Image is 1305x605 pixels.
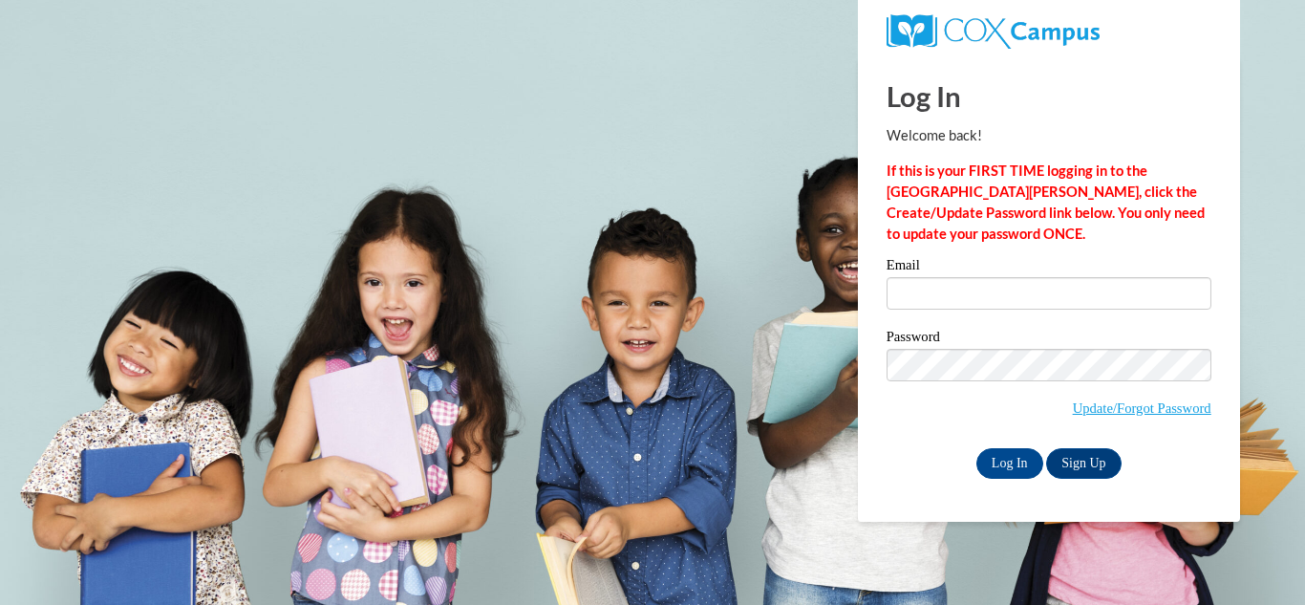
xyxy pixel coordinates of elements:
[1073,400,1211,416] a: Update/Forgot Password
[887,162,1205,242] strong: If this is your FIRST TIME logging in to the [GEOGRAPHIC_DATA][PERSON_NAME], click the Create/Upd...
[976,448,1043,479] input: Log In
[887,125,1211,146] p: Welcome back!
[1046,448,1121,479] a: Sign Up
[887,258,1211,277] label: Email
[887,330,1211,349] label: Password
[887,22,1100,38] a: COX Campus
[887,76,1211,116] h1: Log In
[887,14,1100,49] img: COX Campus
